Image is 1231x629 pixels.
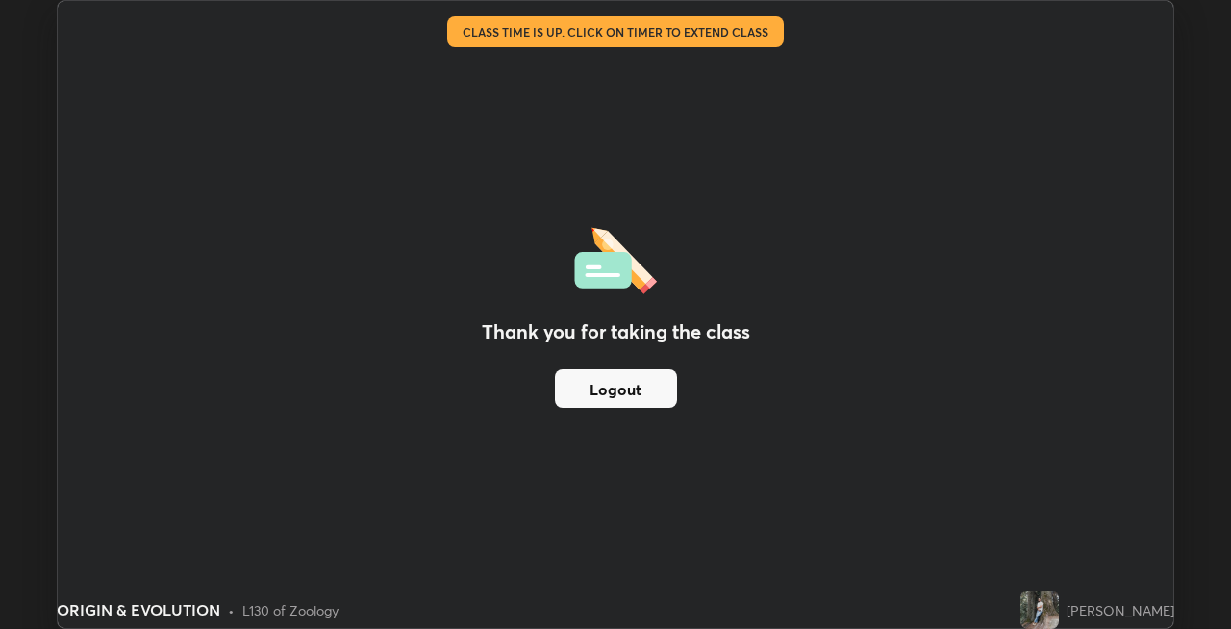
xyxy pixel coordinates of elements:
[1020,591,1059,629] img: 93628cd41237458da9fb0b6e325f598c.jpg
[555,369,677,408] button: Logout
[1067,600,1174,620] div: [PERSON_NAME]
[242,600,339,620] div: L130 of Zoology
[482,317,750,346] h2: Thank you for taking the class
[228,600,235,620] div: •
[57,598,220,621] div: ORIGIN & EVOLUTION
[574,221,657,294] img: offlineFeedback.1438e8b3.svg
